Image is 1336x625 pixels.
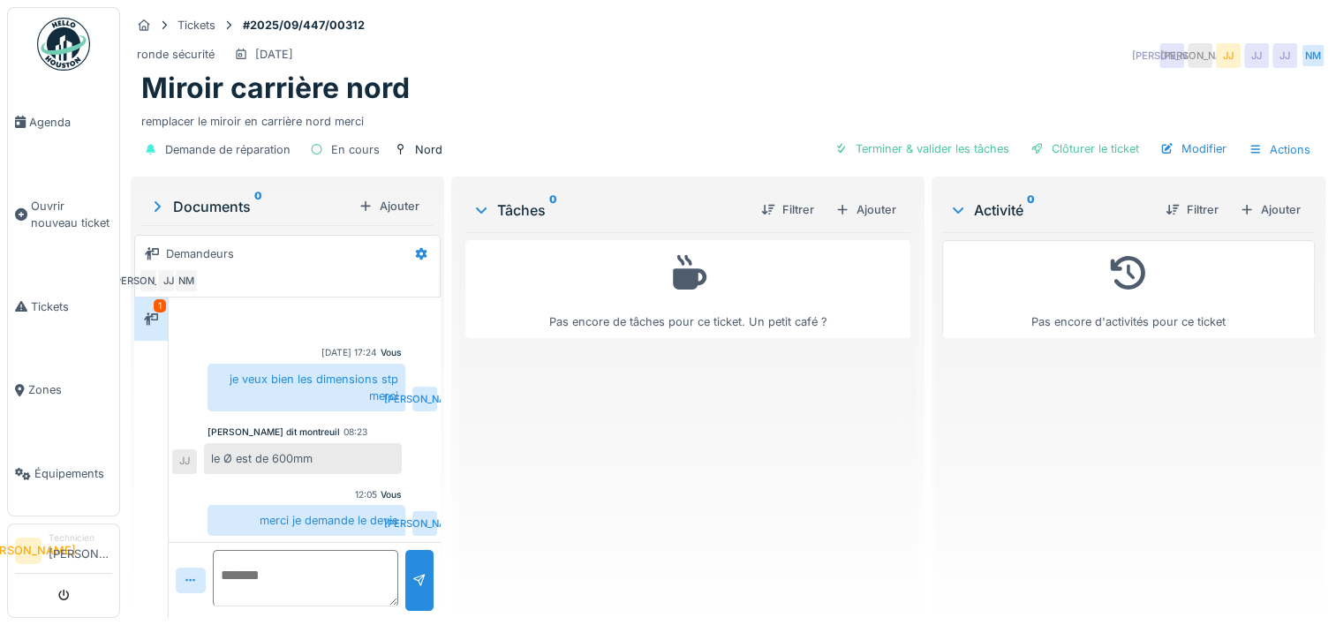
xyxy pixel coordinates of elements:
[139,268,163,293] div: [PERSON_NAME]
[177,17,215,34] div: Tickets
[49,531,112,569] li: [PERSON_NAME]
[954,248,1303,330] div: Pas encore d'activités pour ce ticket
[477,248,899,330] div: Pas encore de tâches pour ce ticket. Un petit café ?
[1272,43,1297,68] div: JJ
[351,194,426,218] div: Ajouter
[1233,198,1308,222] div: Ajouter
[381,346,402,359] div: Vous
[255,46,293,63] div: [DATE]
[31,298,112,315] span: Tickets
[412,511,437,536] div: [PERSON_NAME]
[49,531,112,545] div: Technicien
[174,268,199,293] div: NM
[8,265,119,349] a: Tickets
[204,443,402,474] div: le Ø est de 600mm
[1216,43,1241,68] div: JJ
[1159,198,1226,222] div: Filtrer
[827,137,1016,161] div: Terminer & valider les tâches
[1027,200,1035,221] sup: 0
[15,531,112,574] a: [PERSON_NAME] Technicien[PERSON_NAME]
[343,425,367,439] div: 08:23
[381,488,402,501] div: Vous
[754,198,821,222] div: Filtrer
[331,141,380,158] div: En cours
[15,538,42,564] li: [PERSON_NAME]
[8,80,119,164] a: Agenda
[355,488,377,501] div: 12:05
[156,268,181,293] div: JJ
[172,449,197,474] div: JJ
[1301,43,1325,68] div: NM
[415,141,442,158] div: Nord
[8,349,119,433] a: Zones
[472,200,747,221] div: Tâches
[148,196,351,217] div: Documents
[165,141,291,158] div: Demande de réparation
[1188,43,1212,68] div: [PERSON_NAME]
[141,72,410,105] h1: Miroir carrière nord
[1153,137,1234,161] div: Modifier
[1023,137,1146,161] div: Clôturer le ticket
[137,46,215,63] div: ronde sécurité
[254,196,262,217] sup: 0
[1244,43,1269,68] div: JJ
[8,432,119,516] a: Équipements
[28,381,112,398] span: Zones
[949,200,1151,221] div: Activité
[549,200,557,221] sup: 0
[141,106,1315,130] div: remplacer le miroir en carrière nord merci
[208,364,405,411] div: je veux bien les dimensions stp merci
[29,114,112,131] span: Agenda
[412,387,437,411] div: [PERSON_NAME]
[8,164,119,265] a: Ouvrir nouveau ticket
[208,425,340,439] div: [PERSON_NAME] dit montreuil
[1241,137,1318,162] div: Actions
[166,245,234,262] div: Demandeurs
[1159,43,1184,68] div: [PERSON_NAME]
[37,18,90,71] img: Badge_color-CXgf-gQk.svg
[321,346,377,359] div: [DATE] 17:24
[236,17,372,34] strong: #2025/09/447/00312
[154,299,166,312] div: 1
[828,198,903,222] div: Ajouter
[34,465,112,482] span: Équipements
[208,505,405,536] div: merci je demande le devis
[31,198,112,231] span: Ouvrir nouveau ticket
